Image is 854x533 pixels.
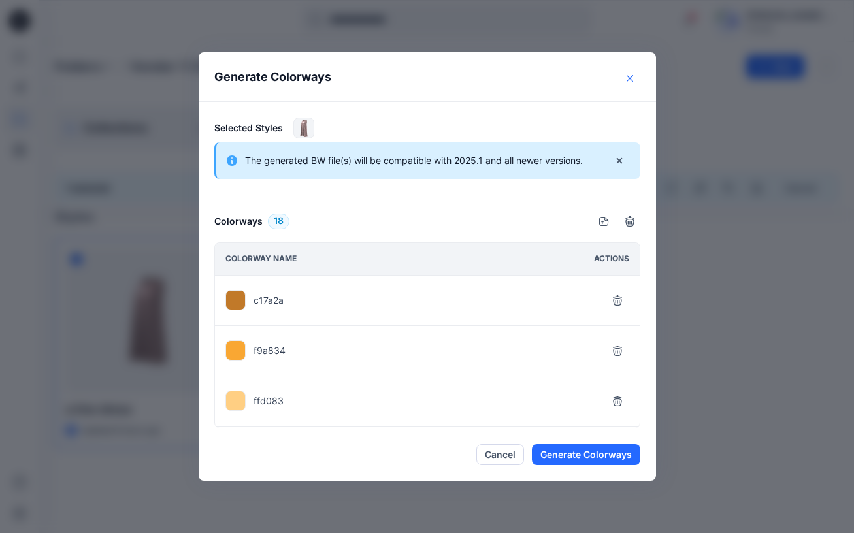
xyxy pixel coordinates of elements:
span: 18 [274,214,284,229]
p: Actions [594,252,629,266]
img: a line dress [294,118,314,138]
button: Close [619,68,640,89]
p: Colorway name [225,252,297,266]
header: Generate Colorways [199,52,656,101]
p: ffd083 [254,394,284,408]
p: Selected Styles [214,121,283,135]
p: c17a2a [254,293,284,307]
p: The generated BW file(s) will be compatible with 2025.1 and all newer versions. [245,153,583,169]
h6: Colorways [214,214,263,229]
button: Generate Colorways [532,444,640,465]
p: f9a834 [254,344,286,357]
button: Cancel [476,444,524,465]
